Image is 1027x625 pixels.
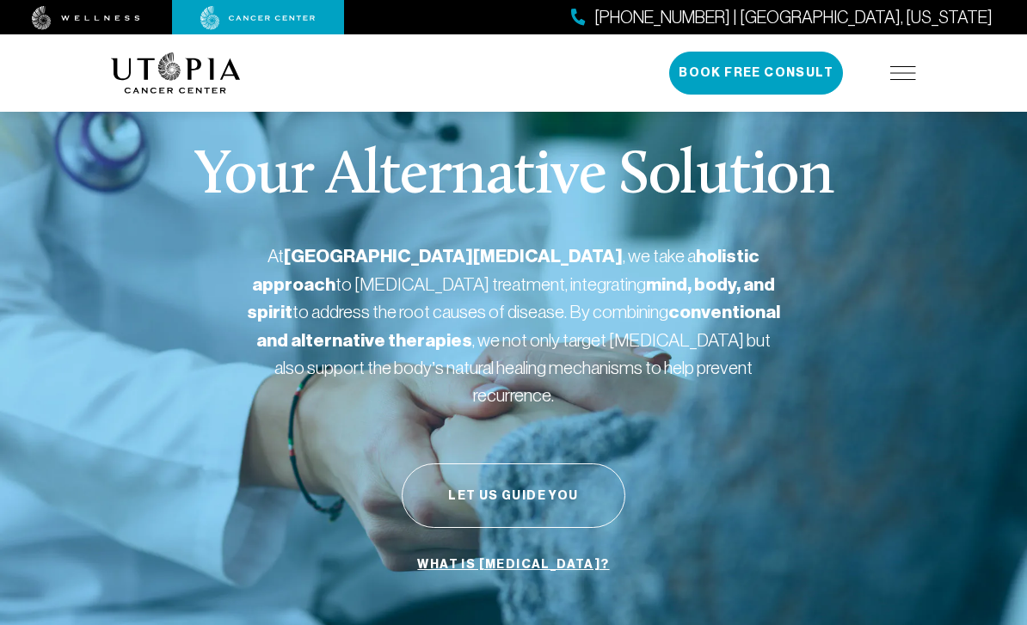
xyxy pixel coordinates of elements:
[194,146,833,208] p: Your Alternative Solution
[32,6,140,30] img: wellness
[890,66,916,80] img: icon-hamburger
[247,242,780,408] p: At , we take a to [MEDICAL_DATA] treatment, integrating to address the root causes of disease. By...
[200,6,316,30] img: cancer center
[111,52,241,94] img: logo
[669,52,843,95] button: Book Free Consult
[594,5,993,30] span: [PHONE_NUMBER] | [GEOGRAPHIC_DATA], [US_STATE]
[402,463,625,528] button: Let Us Guide You
[571,5,993,30] a: [PHONE_NUMBER] | [GEOGRAPHIC_DATA], [US_STATE]
[252,245,759,296] strong: holistic approach
[413,548,613,581] a: What is [MEDICAL_DATA]?
[256,301,780,352] strong: conventional and alternative therapies
[284,245,623,267] strong: [GEOGRAPHIC_DATA][MEDICAL_DATA]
